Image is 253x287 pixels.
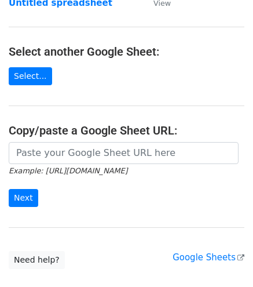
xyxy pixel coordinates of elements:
[173,252,244,263] a: Google Sheets
[9,67,52,85] a: Select...
[9,166,127,175] small: Example: [URL][DOMAIN_NAME]
[9,251,65,269] a: Need help?
[9,123,244,137] h4: Copy/paste a Google Sheet URL:
[9,45,244,59] h4: Select another Google Sheet:
[9,189,38,207] input: Next
[9,142,239,164] input: Paste your Google Sheet URL here
[195,231,253,287] iframe: Chat Widget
